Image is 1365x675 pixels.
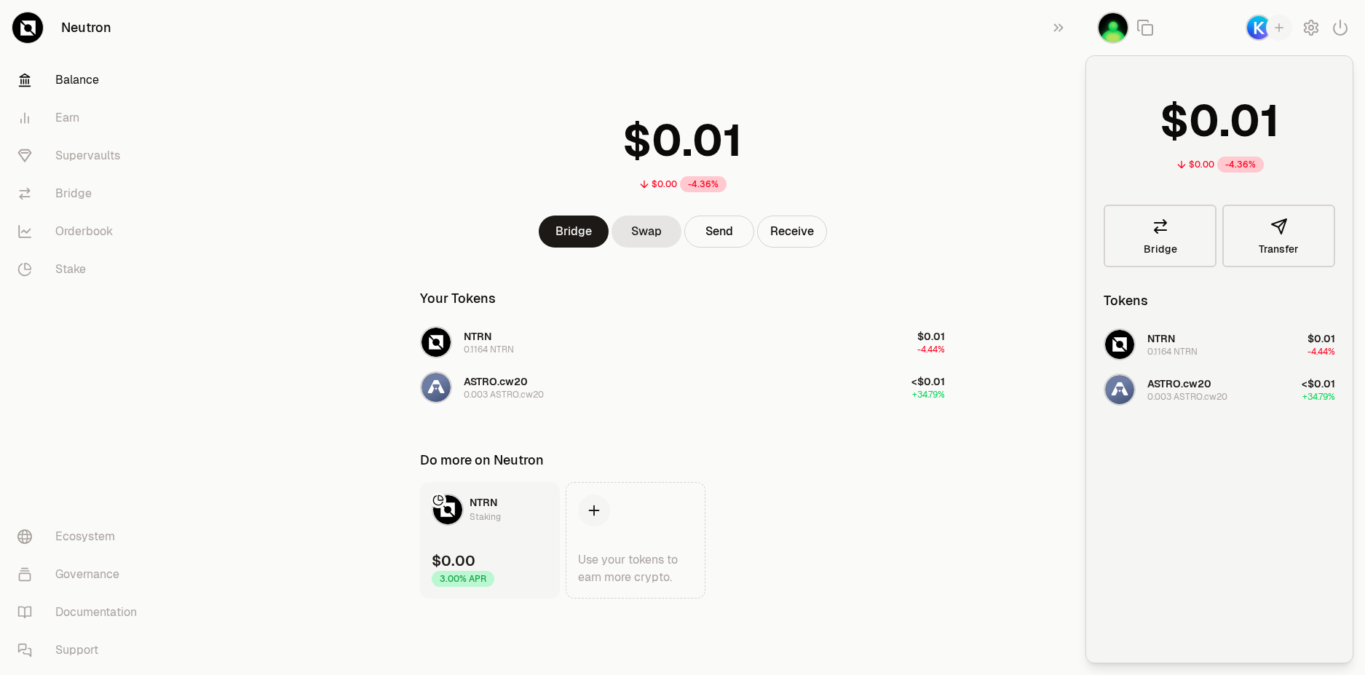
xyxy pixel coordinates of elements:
[1147,391,1227,403] div: 0.003 ASTRO.cw20
[1217,157,1264,173] div: -4.36%
[6,99,157,137] a: Earn
[1105,375,1134,404] img: ASTRO.cw20 Logo
[1095,323,1344,366] button: NTRN LogoNTRN0.1164 NTRN$0.01-4.44%
[6,593,157,631] a: Documentation
[420,482,560,599] a: NTRN LogoNTRNStaking$0.003.00% APR
[6,556,157,593] a: Governance
[6,518,157,556] a: Ecosystem
[422,328,451,357] img: NTRN Logo
[1302,391,1335,403] span: +34.79%
[684,216,754,248] button: Send
[470,510,501,524] div: Staking
[6,175,157,213] a: Bridge
[566,482,705,599] a: Use your tokens to earn more crypto.
[411,320,954,364] button: NTRN LogoNTRN0.1164 NTRN$0.01-4.44%
[420,450,544,470] div: Do more on Neutron
[539,216,609,248] a: Bridge
[6,61,157,99] a: Balance
[6,213,157,250] a: Orderbook
[464,330,491,343] span: NTRN
[1097,12,1129,44] img: keplerjp
[757,216,827,248] button: Receive
[6,137,157,175] a: Supervaults
[464,375,528,388] span: ASTRO.cw20
[6,250,157,288] a: Stake
[1302,377,1335,390] span: <$0.01
[6,631,157,669] a: Support
[1104,291,1148,311] div: Tokens
[652,178,677,190] div: $0.00
[1259,244,1299,254] span: Transfer
[1105,330,1134,359] img: NTRN Logo
[1307,346,1335,358] span: -4.44%
[1147,377,1211,390] span: ASTRO.cw20
[1104,205,1216,267] a: Bridge
[1147,332,1175,345] span: NTRN
[464,389,544,400] div: 0.003 ASTRO.cw20
[917,330,945,343] span: $0.01
[1307,332,1335,345] span: $0.01
[1095,368,1344,411] button: ASTRO.cw20 LogoASTRO.cw200.003 ASTRO.cw20<$0.01+34.79%
[680,176,727,192] div: -4.36%
[470,496,497,509] span: NTRN
[432,550,475,571] div: $0.00
[432,571,494,587] div: 3.00% APR
[1147,346,1198,358] div: 0.1164 NTRN
[578,551,693,586] div: Use your tokens to earn more crypto.
[1222,205,1335,267] button: Transfer
[1246,15,1272,41] img: Keplr
[420,288,496,309] div: Your Tokens
[917,344,945,355] span: -4.44%
[911,375,945,388] span: <$0.01
[464,344,514,355] div: 0.1164 NTRN
[612,216,681,248] a: Swap
[1189,159,1214,170] div: $0.00
[422,373,451,402] img: ASTRO.cw20 Logo
[411,366,954,409] button: ASTRO.cw20 LogoASTRO.cw200.003 ASTRO.cw20<$0.01+34.79%
[912,389,945,400] span: +34.79%
[433,495,462,524] img: NTRN Logo
[1144,244,1177,254] span: Bridge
